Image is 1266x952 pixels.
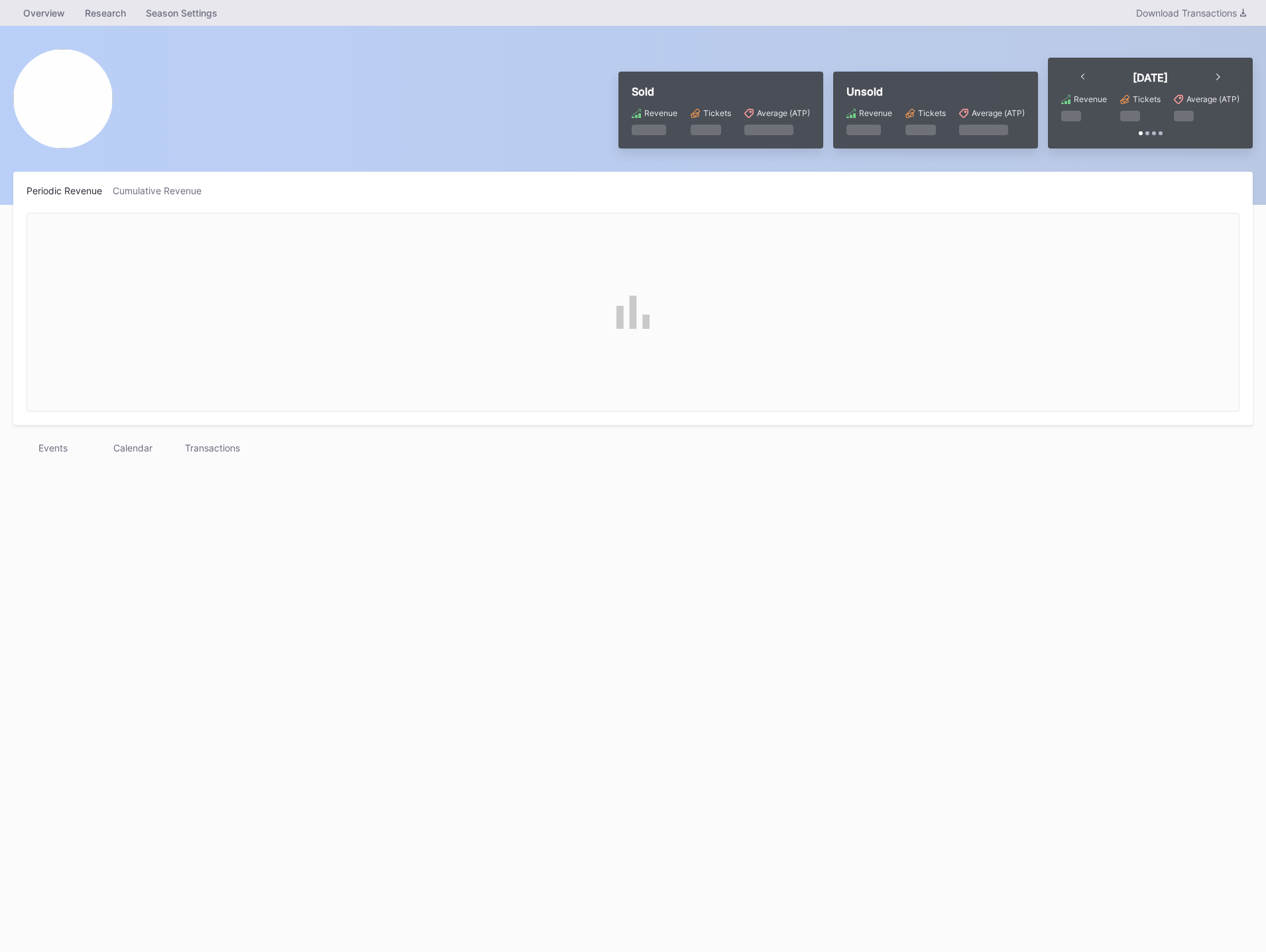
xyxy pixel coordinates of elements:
div: Cumulative Revenue [113,185,212,196]
div: Download Transactions [1136,7,1246,19]
div: Average (ATP) [757,108,810,118]
a: Overview [13,3,75,23]
div: Average (ATP) [1186,94,1239,104]
div: Average (ATP) [972,108,1025,118]
div: Sold [632,85,810,98]
div: Tickets [703,108,731,118]
a: Research [75,3,136,23]
div: Events [13,438,93,457]
a: Season Settings [136,3,227,23]
div: Revenue [859,108,892,118]
div: Calendar [93,438,172,457]
div: Tickets [1133,94,1161,104]
div: Tickets [918,108,946,118]
button: Download Transactions [1129,4,1253,22]
div: Unsold [846,85,1025,98]
div: Transactions [172,438,252,457]
div: Revenue [644,108,677,118]
div: [DATE] [1133,71,1168,84]
div: Periodic Revenue [27,185,113,196]
div: Revenue [1074,94,1107,104]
